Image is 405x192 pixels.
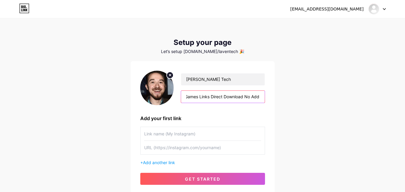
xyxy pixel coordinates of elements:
[144,127,261,140] input: Link name (My Instagram)
[131,38,275,47] div: Setup your page
[140,115,265,122] div: Add your first link
[140,159,265,166] div: +
[181,73,264,85] input: Your name
[185,176,220,182] span: get started
[290,6,364,12] div: [EMAIL_ADDRESS][DOMAIN_NAME]
[144,141,261,154] input: URL (https://instagram.com/yourname)
[140,71,174,105] img: profile pic
[181,91,264,103] input: bio
[143,160,175,165] span: Add another link
[131,49,275,54] div: Let’s setup [DOMAIN_NAME]/laventech 🎉
[368,3,380,15] img: laventech
[140,173,265,185] button: get started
